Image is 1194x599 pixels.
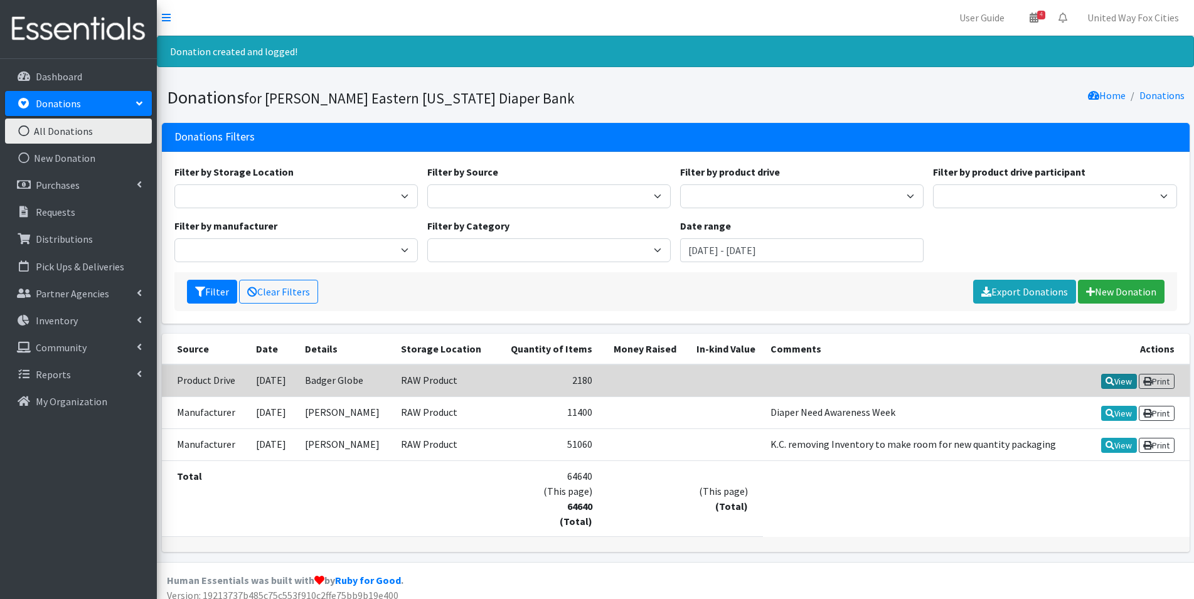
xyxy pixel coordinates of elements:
[36,341,87,354] p: Community
[162,428,249,460] td: Manufacturer
[248,396,297,428] td: [DATE]
[496,428,600,460] td: 51060
[5,308,152,333] a: Inventory
[1101,406,1137,421] a: View
[162,334,249,364] th: Source
[763,334,1086,364] th: Comments
[248,334,297,364] th: Date
[5,64,152,89] a: Dashboard
[36,206,75,218] p: Requests
[1020,5,1048,30] a: 4
[427,164,498,179] label: Filter by Source
[496,364,600,397] td: 2180
[297,396,394,428] td: [PERSON_NAME]
[1139,374,1175,389] a: Print
[5,362,152,387] a: Reports
[5,335,152,360] a: Community
[763,428,1086,460] td: K.C. removing Inventory to make room for new quantity packaging
[5,172,152,198] a: Purchases
[297,334,394,364] th: Details
[496,334,600,364] th: Quantity of Items
[36,395,107,408] p: My Organization
[297,364,394,397] td: Badger Globe
[1077,5,1189,30] a: United Way Fox Cities
[5,8,152,50] img: HumanEssentials
[1037,11,1045,19] span: 4
[973,280,1076,304] a: Export Donations
[167,574,403,586] strong: Human Essentials was built with by .
[174,164,294,179] label: Filter by Storage Location
[36,287,109,300] p: Partner Agencies
[496,460,600,536] td: 64640 (This page)
[5,119,152,144] a: All Donations
[680,164,780,179] label: Filter by product drive
[933,164,1085,179] label: Filter by product drive participant
[5,146,152,171] a: New Donation
[496,396,600,428] td: 11400
[5,199,152,225] a: Requests
[393,428,496,460] td: RAW Product
[600,334,683,364] th: Money Raised
[684,334,764,364] th: In-kind Value
[684,460,764,536] td: (This page)
[763,396,1086,428] td: Diaper Need Awareness Week
[36,179,80,191] p: Purchases
[5,389,152,414] a: My Organization
[36,70,82,83] p: Dashboard
[5,281,152,306] a: Partner Agencies
[949,5,1015,30] a: User Guide
[680,218,731,233] label: Date range
[239,280,318,304] a: Clear Filters
[177,470,202,482] strong: Total
[174,218,277,233] label: Filter by manufacturer
[393,396,496,428] td: RAW Product
[1139,438,1175,453] a: Print
[1086,334,1189,364] th: Actions
[248,364,297,397] td: [DATE]
[297,428,394,460] td: [PERSON_NAME]
[36,260,124,273] p: Pick Ups & Deliveries
[5,226,152,252] a: Distributions
[560,500,592,527] strong: 64640 (Total)
[715,500,748,512] strong: (Total)
[427,218,509,233] label: Filter by Category
[393,334,496,364] th: Storage Location
[1139,406,1175,421] a: Print
[248,428,297,460] td: [DATE]
[1139,89,1185,102] a: Donations
[167,87,671,109] h1: Donations
[162,396,249,428] td: Manufacturer
[174,130,255,144] h3: Donations Filters
[1101,374,1137,389] a: View
[36,97,81,110] p: Donations
[680,238,924,262] input: January 1, 2011 - December 31, 2011
[393,364,496,397] td: RAW Product
[5,91,152,116] a: Donations
[1088,89,1126,102] a: Home
[335,574,401,586] a: Ruby for Good
[1078,280,1165,304] a: New Donation
[36,368,71,381] p: Reports
[5,254,152,279] a: Pick Ups & Deliveries
[162,364,249,397] td: Product Drive
[36,233,93,245] p: Distributions
[157,36,1194,67] div: Donation created and logged!
[244,89,575,107] small: for [PERSON_NAME] Eastern [US_STATE] Diaper Bank
[36,314,78,327] p: Inventory
[1101,438,1137,453] a: View
[187,280,237,304] button: Filter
